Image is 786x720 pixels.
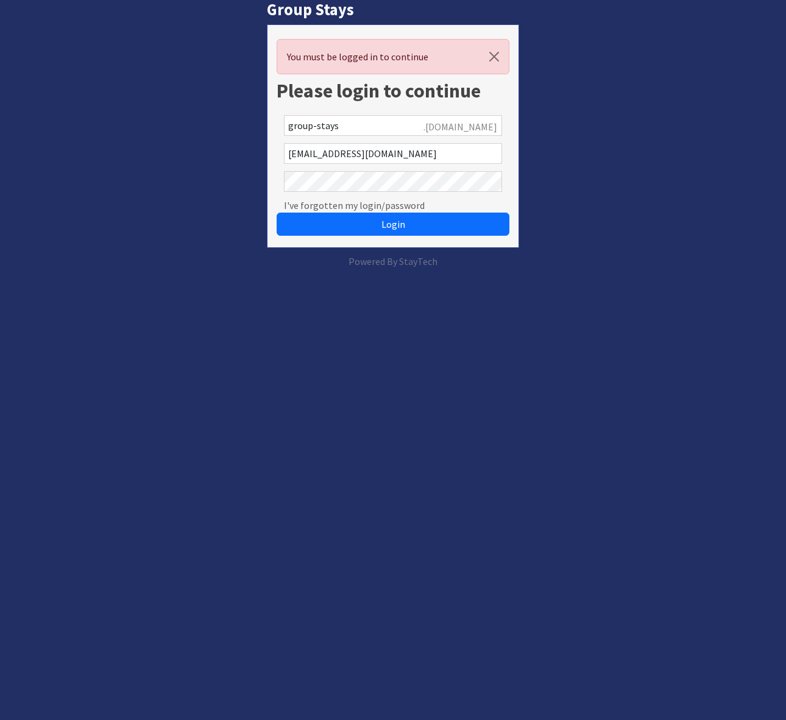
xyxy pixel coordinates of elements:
[277,39,509,74] div: You must be logged in to continue
[277,79,509,102] h1: Please login to continue
[381,218,405,230] span: Login
[284,115,502,136] input: Account Reference
[277,213,509,236] button: Login
[267,254,519,269] p: Powered By StayTech
[284,198,425,213] a: I've forgotten my login/password
[284,143,502,164] input: Email
[423,119,497,134] span: .[DOMAIN_NAME]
